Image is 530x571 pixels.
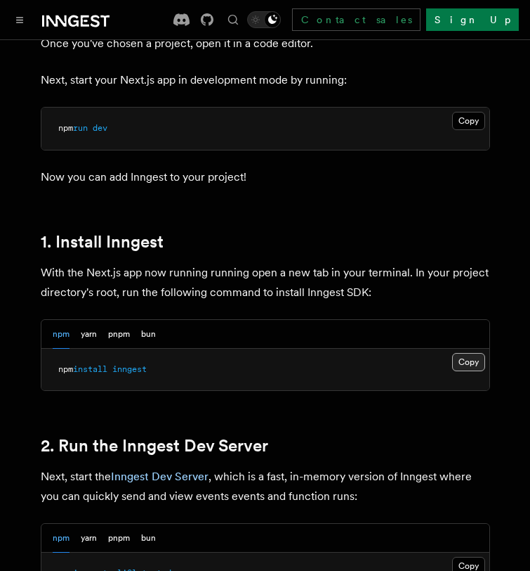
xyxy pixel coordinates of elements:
a: 1. Install Inngest [41,232,164,252]
button: Find something... [225,11,241,28]
a: Contact sales [292,8,420,31]
p: Next, start the , which is a fast, in-memory version of Inngest where you can quickly send and vi... [41,467,490,506]
span: inngest [112,364,147,374]
button: Toggle navigation [11,11,28,28]
p: With the Next.js app now running running open a new tab in your terminal. In your project directo... [41,263,490,302]
button: Toggle dark mode [247,11,281,28]
span: install [73,364,107,374]
p: Once you've chosen a project, open it in a code editor. [41,34,490,53]
button: yarn [81,320,97,349]
button: bun [141,524,156,553]
button: npm [53,524,69,553]
button: npm [53,320,69,349]
button: pnpm [108,320,130,349]
p: Now you can add Inngest to your project! [41,167,490,187]
span: dev [93,123,107,133]
span: npm [58,123,73,133]
span: npm [58,364,73,374]
a: Sign Up [426,8,519,31]
button: pnpm [108,524,130,553]
button: yarn [81,524,97,553]
a: Inngest Dev Server [111,470,208,483]
button: Copy [452,353,485,371]
button: bun [141,320,156,349]
p: Next, start your Next.js app in development mode by running: [41,70,490,90]
button: Copy [452,112,485,130]
span: run [73,123,88,133]
a: 2. Run the Inngest Dev Server [41,436,268,456]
